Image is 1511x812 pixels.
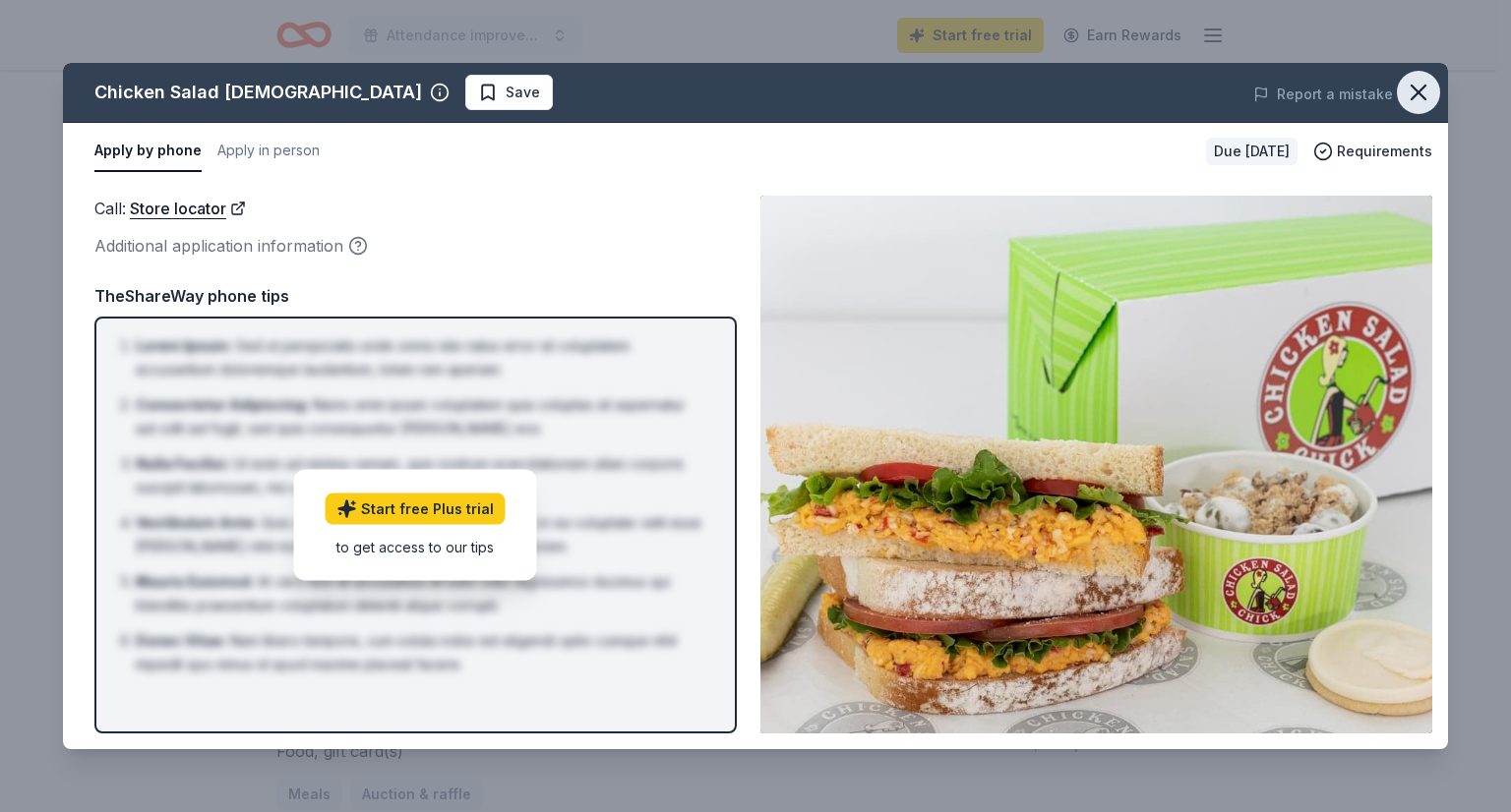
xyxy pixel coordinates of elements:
[136,573,254,590] span: Mauris Euismod :
[326,537,506,557] div: to get access to our tips
[94,283,737,309] div: TheShareWay phone tips
[136,514,258,531] span: Vestibulum Ante :
[1337,140,1432,163] span: Requirements
[1206,138,1298,165] div: Due [DATE]
[760,196,1432,733] img: Image for Chicken Salad Chick
[506,81,540,104] span: Save
[94,233,737,259] div: Additional application information
[136,396,309,413] span: Consectetur Adipiscing :
[136,452,707,499] li: Ut enim ad minima veniam, quis nostrum exercitationem ullam corporis suscipit laboriosam, nisi ut...
[1253,83,1393,106] button: Report a mistake
[136,334,707,381] li: Sed ut perspiciatis unde omnis iste natus error sit voluptatem accusantium doloremque laudantium,...
[326,493,506,525] a: Start free Plus trial
[217,131,320,172] button: Apply in person
[136,511,707,558] li: Quis autem vel eum iure reprehenderit qui in ea voluptate velit esse [PERSON_NAME] nihil molestia...
[94,77,422,108] div: Chicken Salad [DEMOGRAPHIC_DATA]
[136,632,226,649] span: Donec Vitae :
[136,629,707,676] li: Nam libero tempore, cum soluta nobis est eligendi optio cumque nihil impedit quo minus id quod ma...
[130,196,246,221] a: Store locator
[136,337,232,354] span: Lorem Ipsum :
[136,455,229,472] span: Nulla Facilisi :
[94,131,202,172] button: Apply by phone
[136,570,707,617] li: At vero eos et accusamus et iusto odio dignissimos ducimus qui blanditiis praesentium voluptatum ...
[94,196,737,221] div: Call :
[465,75,553,110] button: Save
[1313,140,1432,163] button: Requirements
[136,393,707,440] li: Nemo enim ipsam voluptatem quia voluptas sit aspernatur aut odit aut fugit, sed quia consequuntur...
